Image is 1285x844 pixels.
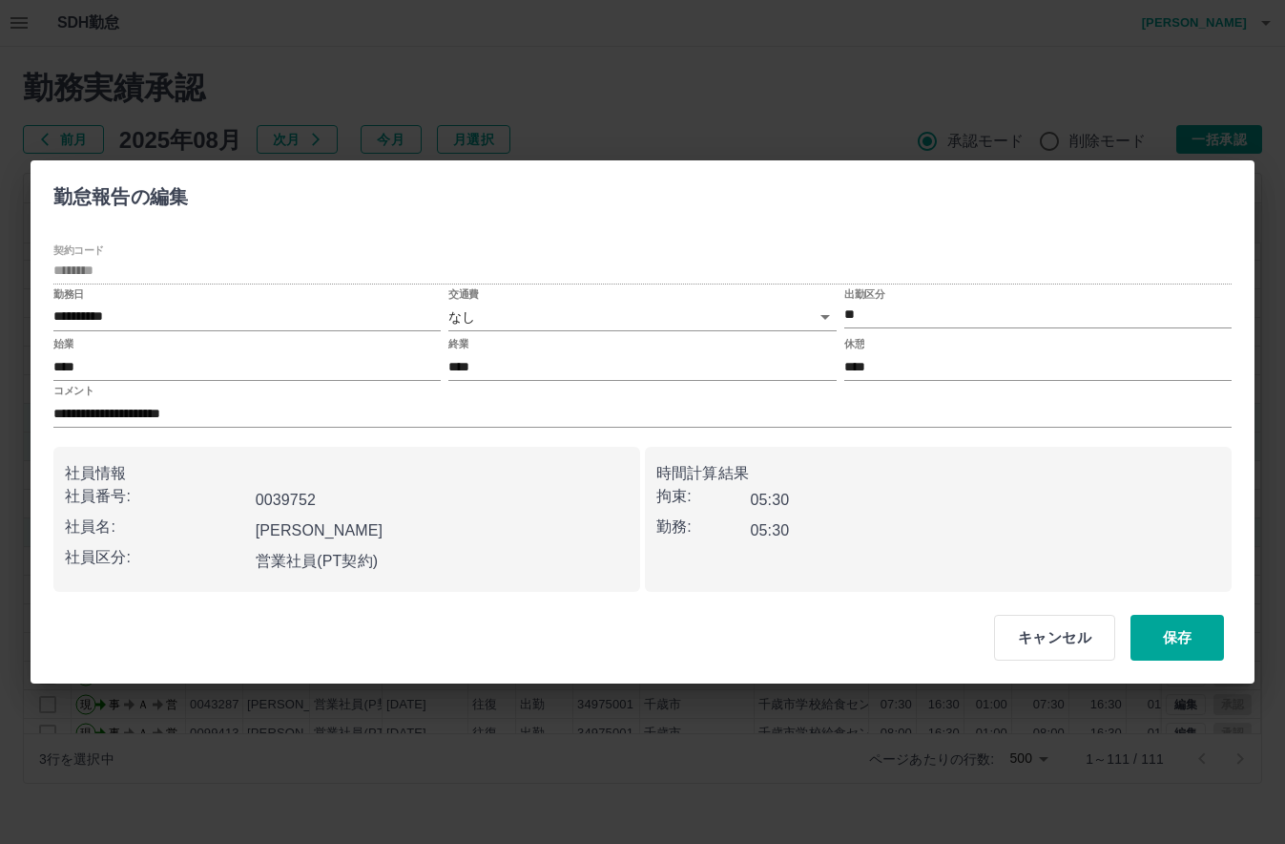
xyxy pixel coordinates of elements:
[448,286,479,301] label: 交通費
[844,286,884,301] label: 出勤区分
[53,384,93,398] label: コメント
[751,522,790,538] b: 05:30
[256,522,383,538] b: [PERSON_NAME]
[256,492,316,508] b: 0039752
[31,160,211,225] h2: 勤怠報告の編集
[256,553,379,569] b: 営業社員(PT契約)
[656,516,751,538] p: 勤務:
[53,286,84,301] label: 勤務日
[448,337,468,351] label: 終業
[656,462,1220,485] p: 時間計算結果
[65,546,248,569] p: 社員区分:
[65,516,248,538] p: 社員名:
[53,243,104,257] label: 契約コード
[65,485,248,508] p: 社員番号:
[751,492,790,508] b: 05:30
[53,337,73,351] label: 始業
[656,485,751,508] p: 拘束:
[844,337,864,351] label: 休憩
[448,304,836,331] div: なし
[1130,615,1224,661] button: 保存
[994,615,1115,661] button: キャンセル
[65,462,629,485] p: 社員情報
